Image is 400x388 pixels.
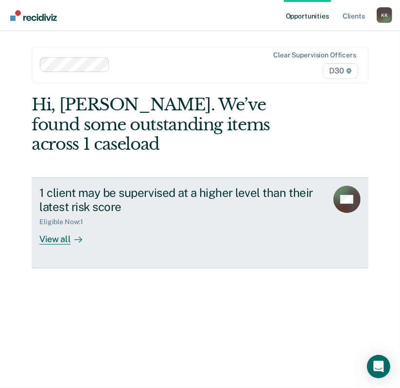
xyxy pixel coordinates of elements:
[32,177,368,268] a: 1 client may be supervised at a higher level than their latest risk scoreEligible Now:1View all
[367,355,390,378] div: Open Intercom Messenger
[377,7,392,23] button: Profile dropdown button
[10,10,57,21] img: Recidiviz
[32,95,301,154] div: Hi, [PERSON_NAME]. We’ve found some outstanding items across 1 caseload
[39,186,320,214] div: 1 client may be supervised at a higher level than their latest risk score
[273,51,356,59] div: Clear supervision officers
[39,218,91,226] div: Eligible Now : 1
[377,7,392,23] div: K K
[39,226,94,245] div: View all
[323,63,358,79] span: D30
